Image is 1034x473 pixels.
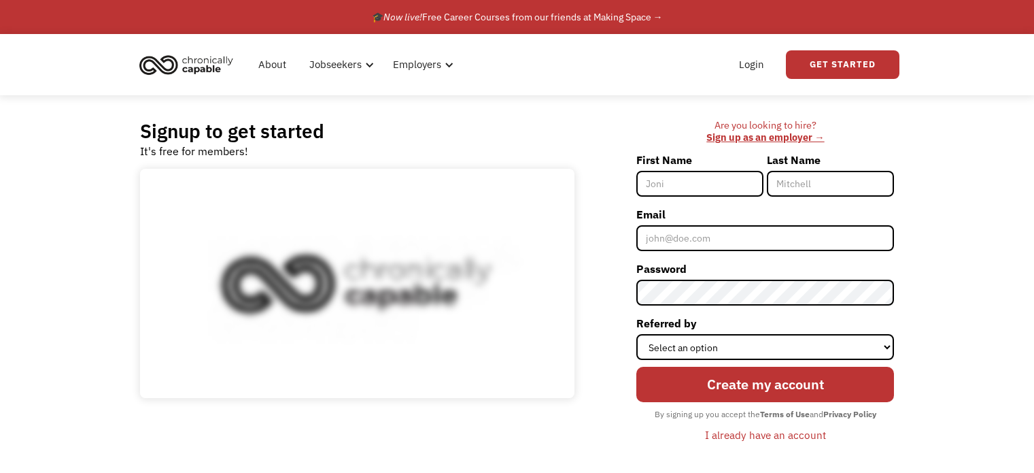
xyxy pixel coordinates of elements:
[140,143,248,159] div: It's free for members!
[767,149,894,171] label: Last Name
[636,149,763,171] label: First Name
[636,171,763,197] input: Joni
[823,409,876,419] strong: Privacy Policy
[636,203,894,225] label: Email
[372,9,663,25] div: 🎓 Free Career Courses from our friends at Making Space →
[135,50,237,80] img: Chronically Capable logo
[786,50,899,79] a: Get Started
[309,56,362,73] div: Jobseekers
[301,43,378,86] div: Jobseekers
[636,258,894,280] label: Password
[648,406,883,423] div: By signing up you accept the and
[383,11,422,23] em: Now live!
[636,367,894,402] input: Create my account
[706,131,824,144] a: Sign up as an employer →
[135,50,243,80] a: home
[705,427,826,443] div: I already have an account
[140,119,324,143] h2: Signup to get started
[695,423,836,446] a: I already have an account
[636,119,894,144] div: Are you looking to hire? ‍
[393,56,441,73] div: Employers
[767,171,894,197] input: Mitchell
[636,149,894,446] form: Member-Signup-Form
[731,43,772,86] a: Login
[385,43,458,86] div: Employers
[636,312,894,334] label: Referred by
[250,43,294,86] a: About
[636,225,894,251] input: john@doe.com
[760,409,810,419] strong: Terms of Use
